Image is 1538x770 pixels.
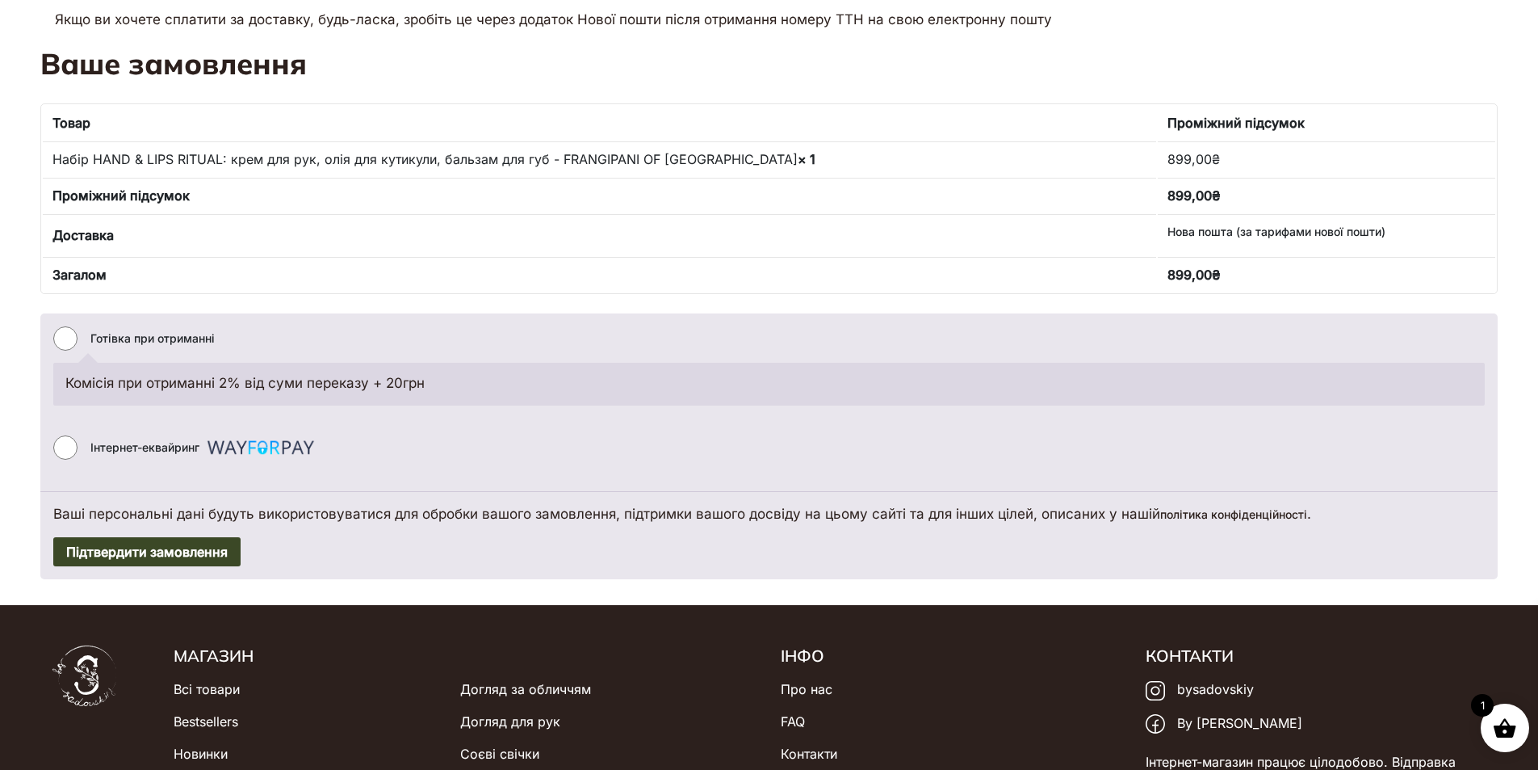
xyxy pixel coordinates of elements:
bdi: 899,00 [1167,151,1220,167]
p: Якщо ви хочете сплатити за доставку, будь-ласка, зробіть це через додаток Нової пошти після отрим... [52,8,1486,32]
h5: Контакти [1146,646,1486,667]
h5: Інфо [781,646,1121,667]
th: Проміжний підсумок [1158,106,1495,140]
a: Контакти [781,738,837,770]
a: bysadovskiy [1146,673,1254,707]
th: Товар [43,106,1156,140]
p: Комісія при отриманні 2% від суми переказу + 20грн [65,374,1473,393]
a: Соєві свічки [460,738,539,770]
a: Догляд для рук [460,705,560,738]
span: Нова пошта (за тарифами нової пошти) [1167,222,1385,242]
a: Новинки [174,738,228,770]
span: ₴ [1212,267,1221,283]
p: Ваші персональні дані будуть використовуватися для обробки вашого замовлення, підтримки вашого до... [53,505,1311,524]
label: Інтернет-еквайринг [90,429,318,466]
a: FAQ [781,705,805,738]
a: Всі товари [174,673,240,705]
th: Проміжний підсумок [43,178,1156,212]
a: Про нас [781,673,832,705]
a: By [PERSON_NAME] [1146,707,1302,741]
span: 1 [1471,694,1494,717]
a: політика конфіденційності [1160,507,1307,521]
button: Підтвердити замовлення [53,537,241,566]
h5: Магазин [174,646,756,667]
th: Доставка [43,214,1156,255]
bdi: 899,00 [1167,187,1221,204]
a: Bestsellers [174,705,238,738]
td: Набір HAND & LIPS RITUAL: крем для рук, олія для кутикули, бальзам для губ - FRANGIPANI OF [GEOGR... [43,141,1156,176]
a: Догляд за обличчям [460,673,591,705]
th: Загалом [43,257,1156,292]
label: Готівка при отриманні [90,327,215,350]
img: Інтернет-еквайринг [205,427,318,466]
strong: × 1 [798,151,815,167]
bdi: 899,00 [1167,267,1221,283]
span: ₴ [1212,151,1220,167]
h3: Ваше замовлення [40,45,1498,83]
span: ₴ [1212,187,1221,204]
